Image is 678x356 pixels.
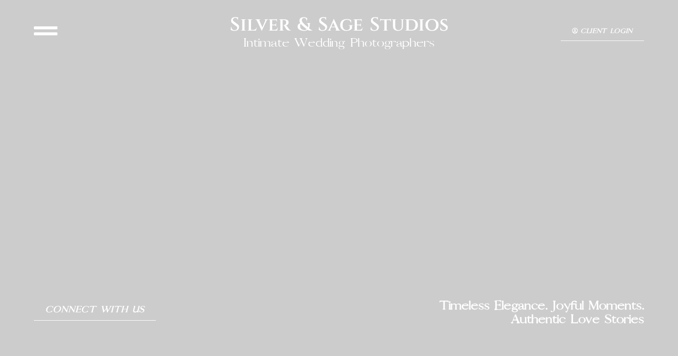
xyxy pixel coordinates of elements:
[581,28,633,35] span: Client Login
[34,299,156,321] a: Connect With Us
[243,36,435,50] h2: Intimate Wedding Photographers
[230,14,449,36] h2: Silver & Sage Studios
[339,299,644,326] h2: Timeless Elegance. Joyful Moments. Authentic Love Stories
[561,22,644,41] a: Client Login
[45,305,145,315] span: Connect With Us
